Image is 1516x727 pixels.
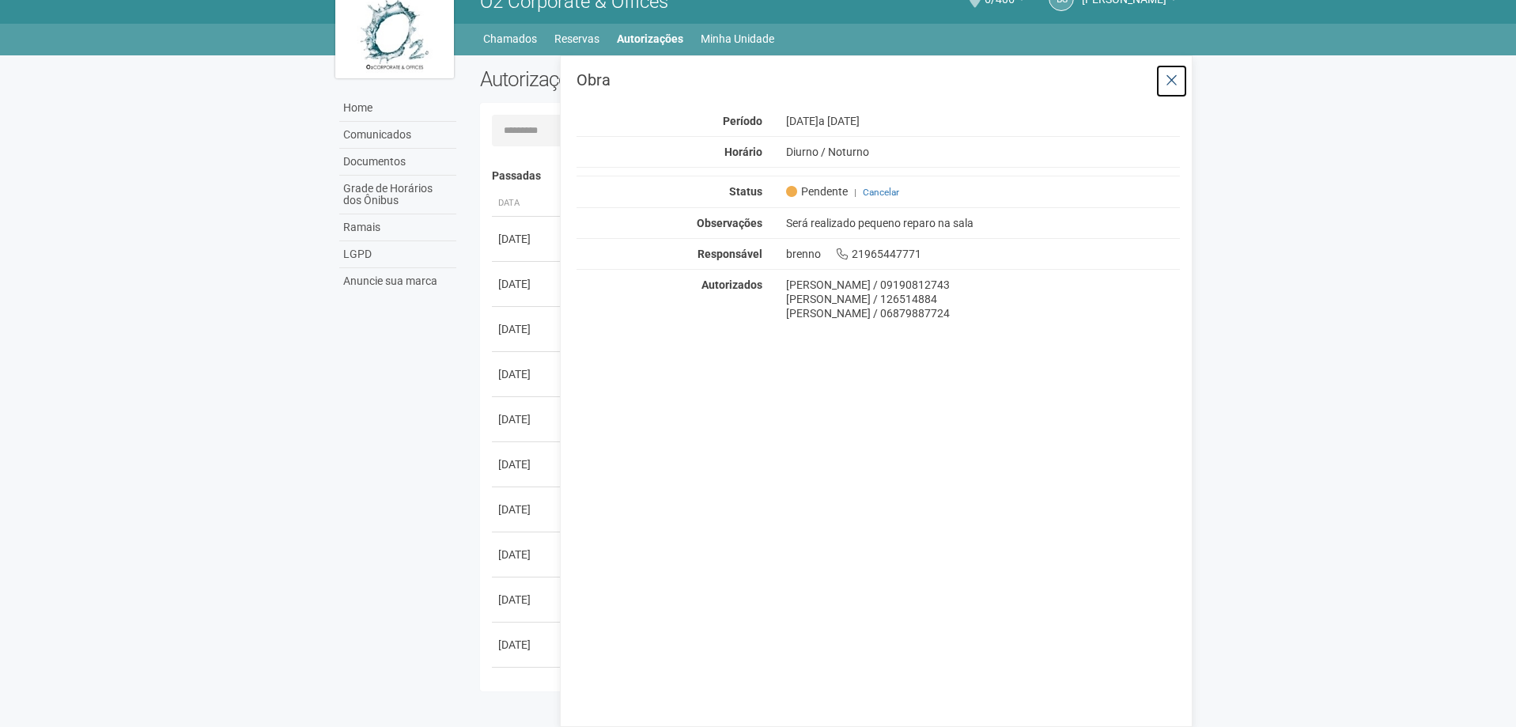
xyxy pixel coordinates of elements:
[498,321,557,337] div: [DATE]
[498,547,557,562] div: [DATE]
[498,637,557,653] div: [DATE]
[483,28,537,50] a: Chamados
[698,248,762,260] strong: Responsável
[774,247,1193,261] div: brenno 21965447771
[498,276,557,292] div: [DATE]
[498,411,557,427] div: [DATE]
[774,145,1193,159] div: Diurno / Noturno
[774,114,1193,128] div: [DATE]
[854,187,856,198] span: |
[339,176,456,214] a: Grade de Horários dos Ônibus
[724,146,762,158] strong: Horário
[786,278,1181,292] div: [PERSON_NAME] / 09190812743
[498,456,557,472] div: [DATE]
[774,216,1193,230] div: Será realizado pequeno reparo na sala
[786,184,848,199] span: Pendente
[729,185,762,198] strong: Status
[498,366,557,382] div: [DATE]
[554,28,599,50] a: Reservas
[617,28,683,50] a: Autorizações
[339,149,456,176] a: Documentos
[786,306,1181,320] div: [PERSON_NAME] / 06879887724
[339,241,456,268] a: LGPD
[863,187,899,198] a: Cancelar
[339,214,456,241] a: Ramais
[480,67,818,91] h2: Autorizações
[701,278,762,291] strong: Autorizados
[498,592,557,608] div: [DATE]
[818,115,860,127] span: a [DATE]
[577,72,1180,88] h3: Obra
[697,217,762,229] strong: Observações
[723,115,762,127] strong: Período
[786,292,1181,306] div: [PERSON_NAME] / 126514884
[492,191,563,217] th: Data
[498,231,557,247] div: [DATE]
[498,502,557,517] div: [DATE]
[339,95,456,122] a: Home
[492,170,1170,182] h4: Passadas
[701,28,774,50] a: Minha Unidade
[339,122,456,149] a: Comunicados
[339,268,456,294] a: Anuncie sua marca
